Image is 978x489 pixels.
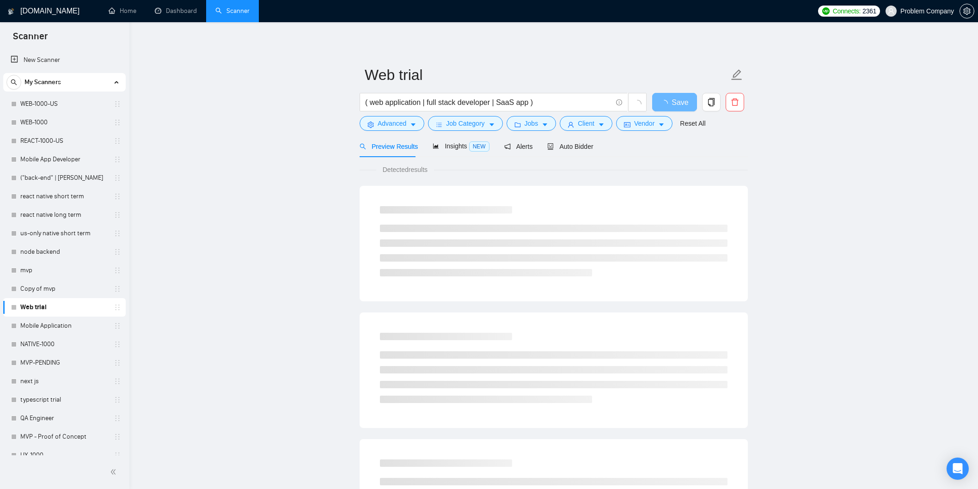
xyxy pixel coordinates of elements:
[446,118,484,128] span: Job Category
[703,98,720,106] span: copy
[376,165,434,175] span: Detected results
[833,6,861,16] span: Connects:
[20,354,108,372] a: MVP-PENDING
[20,298,108,317] a: Web trial
[542,121,548,128] span: caret-down
[215,7,250,15] a: searchScanner
[155,7,197,15] a: dashboardDashboard
[114,156,121,163] span: holder
[114,230,121,237] span: holder
[436,121,442,128] span: bars
[702,93,721,111] button: copy
[658,121,665,128] span: caret-down
[822,7,830,15] img: upwork-logo.png
[20,113,108,132] a: WEB-1000
[367,121,374,128] span: setting
[525,118,538,128] span: Jobs
[504,143,533,150] span: Alerts
[616,99,622,105] span: info-circle
[20,224,108,243] a: us-only native short term
[507,116,556,131] button: folderJobscaret-down
[433,142,489,150] span: Insights
[114,359,121,367] span: holder
[109,7,136,15] a: homeHome
[3,51,126,69] li: New Scanner
[114,137,121,145] span: holder
[114,285,121,293] span: holder
[20,132,108,150] a: REACT-1000-US
[365,97,612,108] input: Search Freelance Jobs...
[11,51,118,69] a: New Scanner
[862,6,876,16] span: 2361
[514,121,521,128] span: folder
[20,187,108,206] a: react native short term
[634,118,654,128] span: Vendor
[114,248,121,256] span: holder
[578,118,594,128] span: Client
[960,4,974,18] button: setting
[428,116,502,131] button: barsJob Categorycaret-down
[20,428,108,446] a: MVP - Proof of Concept
[20,372,108,391] a: next js
[504,143,511,150] span: notification
[114,100,121,108] span: holder
[114,452,121,459] span: holder
[360,143,366,150] span: search
[547,143,554,150] span: robot
[726,93,744,111] button: delete
[6,75,21,90] button: search
[410,121,416,128] span: caret-down
[20,391,108,409] a: typescript trial
[114,119,121,126] span: holder
[110,467,119,477] span: double-left
[114,211,121,219] span: holder
[8,4,14,19] img: logo
[24,73,61,92] span: My Scanners
[7,79,21,86] span: search
[20,169,108,187] a: ("back-end" | [PERSON_NAME]
[114,415,121,422] span: holder
[633,100,642,108] span: loading
[726,98,744,106] span: delete
[20,95,108,113] a: WEB-1000-US
[114,193,121,200] span: holder
[114,267,121,274] span: holder
[20,261,108,280] a: mvp
[360,116,424,131] button: settingAdvancedcaret-down
[624,121,630,128] span: idcard
[378,118,406,128] span: Advanced
[114,174,121,182] span: holder
[598,121,605,128] span: caret-down
[20,335,108,354] a: NATIVE-1000
[731,69,743,81] span: edit
[960,7,974,15] a: setting
[568,121,574,128] span: user
[20,409,108,428] a: QA Engineer
[433,143,439,149] span: area-chart
[660,100,672,107] span: loading
[114,341,121,348] span: holder
[365,63,729,86] input: Scanner name...
[947,458,969,480] div: Open Intercom Messenger
[114,378,121,385] span: holder
[489,121,495,128] span: caret-down
[6,30,55,49] span: Scanner
[652,93,697,111] button: Save
[547,143,593,150] span: Auto Bidder
[114,322,121,330] span: holder
[672,97,688,108] span: Save
[20,150,108,169] a: Mobile App Developer
[20,280,108,298] a: Copy of mvp
[114,304,121,311] span: holder
[469,141,489,152] span: NEW
[888,8,894,14] span: user
[680,118,705,128] a: Reset All
[20,446,108,465] a: UX-1000
[20,317,108,335] a: Mobile Application
[114,396,121,403] span: holder
[20,206,108,224] a: react native long term
[114,433,121,440] span: holder
[20,243,108,261] a: node backend
[560,116,612,131] button: userClientcaret-down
